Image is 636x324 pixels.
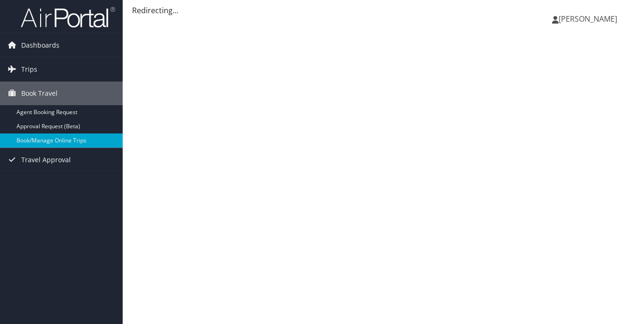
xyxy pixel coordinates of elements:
[21,58,37,81] span: Trips
[21,33,59,57] span: Dashboards
[21,6,115,28] img: airportal-logo.png
[21,148,71,172] span: Travel Approval
[21,82,58,105] span: Book Travel
[559,14,617,24] span: [PERSON_NAME]
[552,5,627,33] a: [PERSON_NAME]
[132,5,627,16] div: Redirecting...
